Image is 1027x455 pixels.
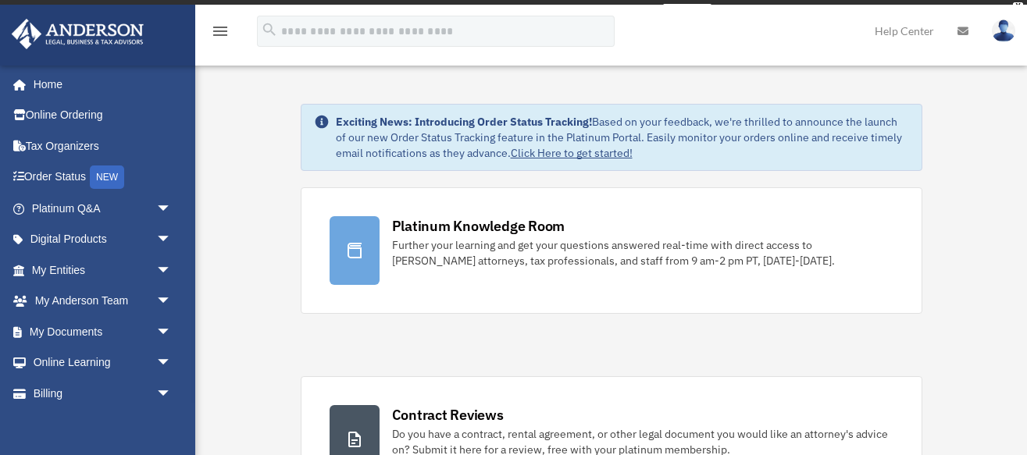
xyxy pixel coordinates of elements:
div: Further your learning and get your questions answered real-time with direct access to [PERSON_NAM... [392,237,893,268]
a: Billingarrow_drop_down [11,378,195,409]
span: arrow_drop_down [156,378,187,410]
img: Anderson Advisors Platinum Portal [7,19,148,49]
span: arrow_drop_down [156,286,187,318]
img: User Pic [992,20,1015,42]
div: NEW [90,165,124,189]
a: menu [211,27,230,41]
span: arrow_drop_down [156,193,187,225]
div: close [1013,2,1023,12]
div: Contract Reviews [392,405,504,425]
a: Order StatusNEW [11,162,195,194]
a: Platinum Q&Aarrow_drop_down [11,193,195,224]
a: Click Here to get started! [511,146,633,160]
span: arrow_drop_down [156,224,187,256]
a: My Documentsarrow_drop_down [11,316,195,347]
div: Based on your feedback, we're thrilled to announce the launch of our new Order Status Tracking fe... [336,114,909,161]
i: search [261,21,278,38]
strong: Exciting News: Introducing Order Status Tracking! [336,115,592,129]
a: Home [11,69,187,100]
a: survey [663,4,711,23]
a: Digital Productsarrow_drop_down [11,224,195,255]
span: arrow_drop_down [156,347,187,379]
span: arrow_drop_down [156,254,187,286]
a: Tax Organizers [11,130,195,162]
span: arrow_drop_down [156,316,187,348]
a: Online Ordering [11,100,195,131]
a: Online Learningarrow_drop_down [11,347,195,379]
a: My Anderson Teamarrow_drop_down [11,286,195,317]
div: Platinum Knowledge Room [392,216,565,236]
div: Get a chance to win 6 months of Platinum for free just by filling out this [316,4,657,23]
i: menu [211,22,230,41]
a: My Entitiesarrow_drop_down [11,254,195,286]
a: Platinum Knowledge Room Further your learning and get your questions answered real-time with dire... [301,187,922,314]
